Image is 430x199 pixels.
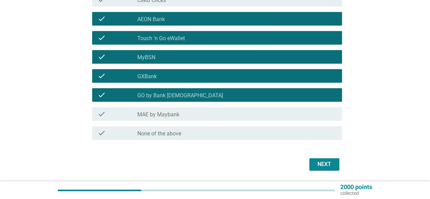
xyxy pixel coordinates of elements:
i: check [98,72,106,80]
label: GXBank [137,73,157,80]
div: Next [315,160,334,168]
label: Touch 'n Go eWallet [137,35,185,42]
label: GO by Bank [DEMOGRAPHIC_DATA] [137,92,223,99]
i: check [98,15,106,23]
i: check [98,110,106,118]
i: check [98,129,106,137]
label: None of the above [137,130,181,137]
i: check [98,34,106,42]
i: check [98,53,106,61]
button: Next [309,158,339,170]
label: MyBSN [137,54,155,61]
p: 2000 points [340,184,372,190]
label: MAE by Maybank [137,111,179,118]
i: check [98,91,106,99]
p: collected [340,190,372,196]
label: AEON Bank [137,16,165,23]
